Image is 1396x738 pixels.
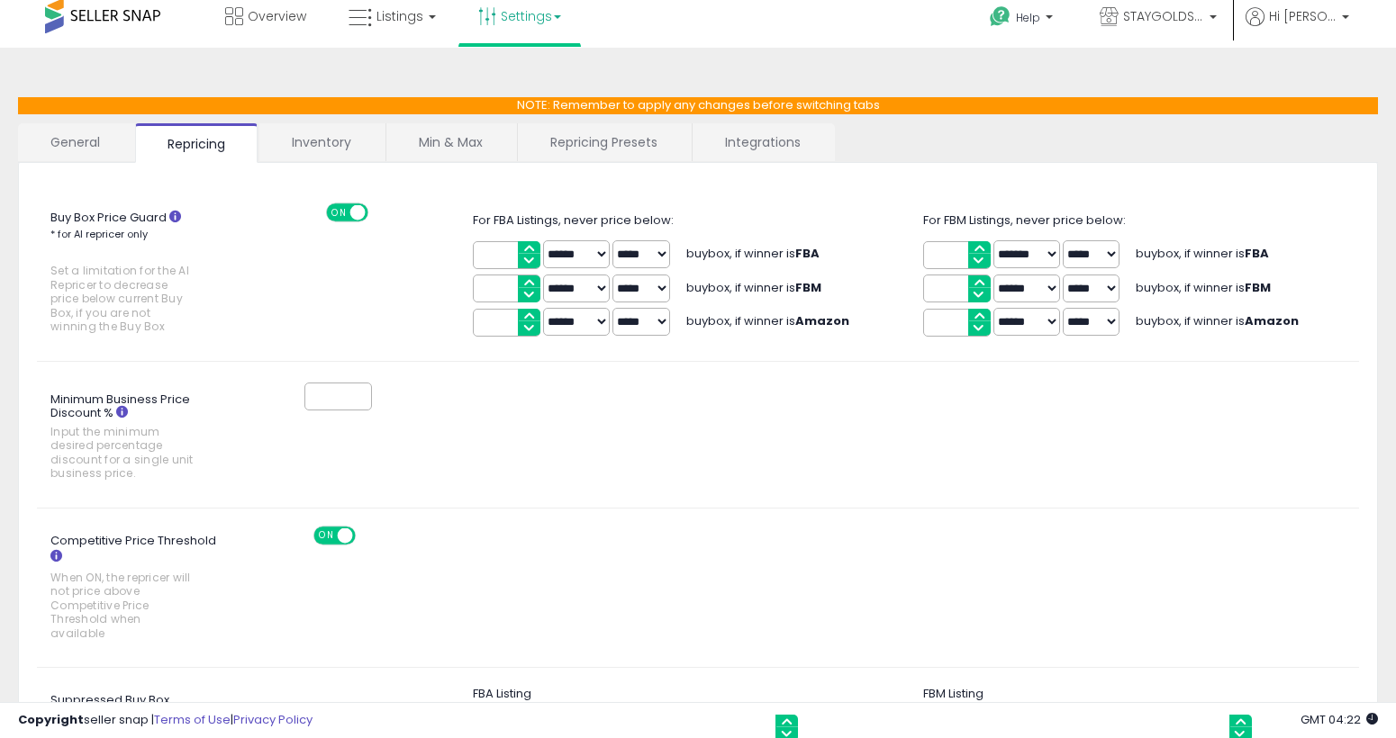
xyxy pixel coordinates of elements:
[50,264,195,333] span: Set a limitation for the AI Repricer to decrease price below current Buy Box, if you are not winn...
[473,685,531,702] span: FBA Listing
[259,123,384,161] a: Inventory
[18,123,133,161] a: General
[1245,312,1299,329] b: Amazon
[1245,279,1271,296] b: FBM
[1136,312,1299,329] span: buybox, if winner is
[923,211,1126,229] span: For FBM Listings, never price below:
[386,123,515,161] a: Min & Max
[1136,245,1269,262] span: buybox, if winner is
[352,527,381,543] span: OFF
[1269,7,1337,25] span: Hi [PERSON_NAME]
[18,97,1378,114] p: NOTE: Remember to apply any changes before switching tabs
[37,203,235,343] label: Buy Box Price Guard
[154,711,231,728] a: Terms of Use
[989,5,1011,28] i: Get Help
[1136,279,1271,296] span: buybox, if winner is
[37,386,235,490] label: Minimum Business Price Discount %
[795,279,821,296] b: FBM
[135,123,258,163] a: Repricing
[686,312,849,329] span: buybox, if winner is
[18,712,313,729] div: seller snap | |
[50,425,195,481] span: Input the minimum desired percentage discount for a single unit business price.
[1246,7,1349,48] a: Hi [PERSON_NAME]
[1301,711,1378,728] span: 2025-08-15 04:22 GMT
[1123,7,1204,25] span: STAYGOLDSALES
[50,227,148,241] small: * for AI repricer only
[248,7,306,25] span: Overview
[50,571,195,640] span: When ON, the repricer will not price above Competitive Price Threshold when available
[366,204,394,220] span: OFF
[1245,245,1269,262] b: FBA
[315,527,338,543] span: ON
[795,312,849,329] b: Amazon
[328,204,350,220] span: ON
[37,526,235,649] label: Competitive Price Threshold
[686,245,820,262] span: buybox, if winner is
[693,123,833,161] a: Integrations
[1016,10,1040,25] span: Help
[376,7,423,25] span: Listings
[18,711,84,728] strong: Copyright
[518,123,690,161] a: Repricing Presets
[686,279,821,296] span: buybox, if winner is
[473,211,674,229] span: For FBA Listings, never price below:
[923,685,984,702] span: FBM Listing
[795,245,820,262] b: FBA
[233,711,313,728] a: Privacy Policy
